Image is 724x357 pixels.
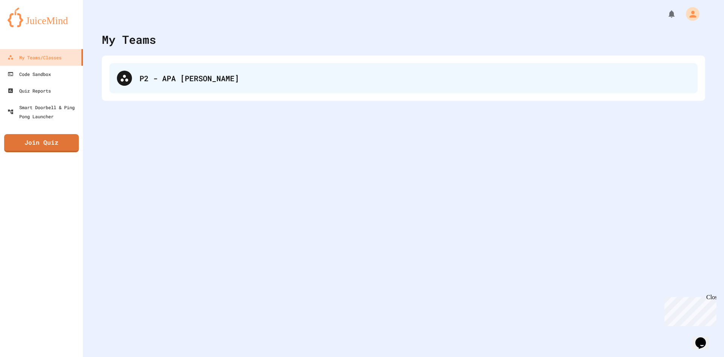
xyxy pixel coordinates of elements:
div: My Account [678,5,701,23]
div: Quiz Reports [8,86,51,95]
div: Smart Doorbell & Ping Pong Launcher [8,103,80,121]
img: logo-orange.svg [8,8,75,27]
div: Code Sandbox [8,70,51,79]
iframe: chat widget [692,327,716,349]
div: P2 - APA [PERSON_NAME] [140,73,690,84]
div: Chat with us now!Close [3,3,52,48]
div: My Teams/Classes [8,53,61,62]
div: P2 - APA [PERSON_NAME] [109,63,698,93]
div: My Teams [102,31,156,48]
a: Join Quiz [4,134,79,152]
iframe: chat widget [661,294,716,326]
div: My Notifications [653,8,678,20]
